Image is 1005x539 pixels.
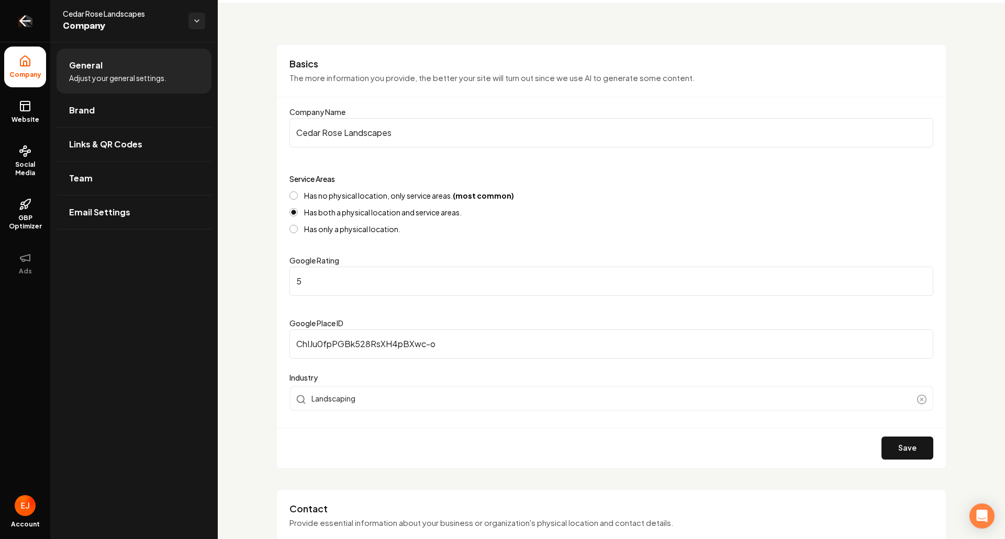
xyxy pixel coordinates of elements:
strong: (most common) [453,191,514,200]
span: Team [69,172,93,185]
label: Has only a physical location. [304,225,400,233]
a: Email Settings [57,196,211,229]
img: Eduard Joers [15,495,36,516]
span: Website [7,116,43,124]
label: Google Place ID [289,318,343,328]
label: Has no physical location, only service areas. [304,192,514,199]
a: GBP Optimizer [4,190,46,239]
label: Industry [289,371,933,384]
span: Cedar Rose Landscapes [63,8,180,19]
span: Company [5,71,46,79]
input: Google Place ID [289,329,933,359]
span: GBP Optimizer [4,214,46,231]
span: Company [63,19,180,33]
span: Adjust your general settings. [69,73,166,83]
input: Company Name [289,118,933,147]
p: Provide essential information about your business or organization's physical location and contact... [289,517,933,529]
span: Brand [69,104,95,117]
h3: Contact [289,502,933,515]
a: Links & QR Codes [57,128,211,161]
span: Links & QR Codes [69,138,142,151]
div: Open Intercom Messenger [969,503,995,529]
h3: Basics [289,58,933,70]
a: Brand [57,94,211,127]
button: Open user button [15,495,36,516]
span: General [69,59,103,72]
label: Company Name [289,107,345,117]
input: Google Rating [289,267,933,296]
span: Ads [15,267,36,276]
span: Social Media [4,160,46,177]
button: Ads [4,243,46,284]
span: Account [11,520,40,529]
a: Social Media [4,136,46,186]
a: Team [57,162,211,195]
p: The more information you provide, the better your site will turn out since we use AI to generate ... [289,72,933,84]
label: Google Rating [289,256,339,265]
span: Email Settings [69,206,130,219]
a: Website [4,91,46,132]
label: Service Areas [289,174,335,184]
label: Has both a physical location and service areas. [304,209,462,216]
button: Save [881,437,933,460]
